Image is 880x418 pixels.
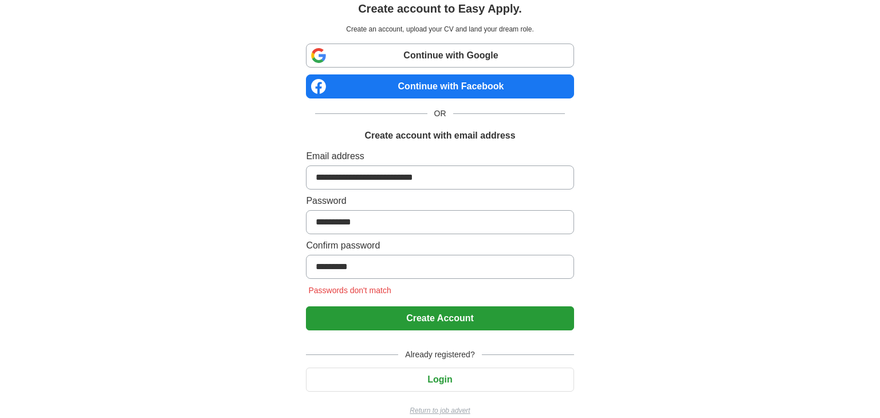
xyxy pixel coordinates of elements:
[427,108,453,120] span: OR
[364,129,515,143] h1: Create account with email address
[306,286,393,295] span: Passwords don't match
[398,349,481,361] span: Already registered?
[306,149,573,163] label: Email address
[306,239,573,253] label: Confirm password
[306,194,573,208] label: Password
[308,24,571,34] p: Create an account, upload your CV and land your dream role.
[306,374,573,384] a: Login
[306,44,573,68] a: Continue with Google
[306,405,573,416] a: Return to job advert
[306,74,573,98] a: Continue with Facebook
[306,368,573,392] button: Login
[306,306,573,330] button: Create Account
